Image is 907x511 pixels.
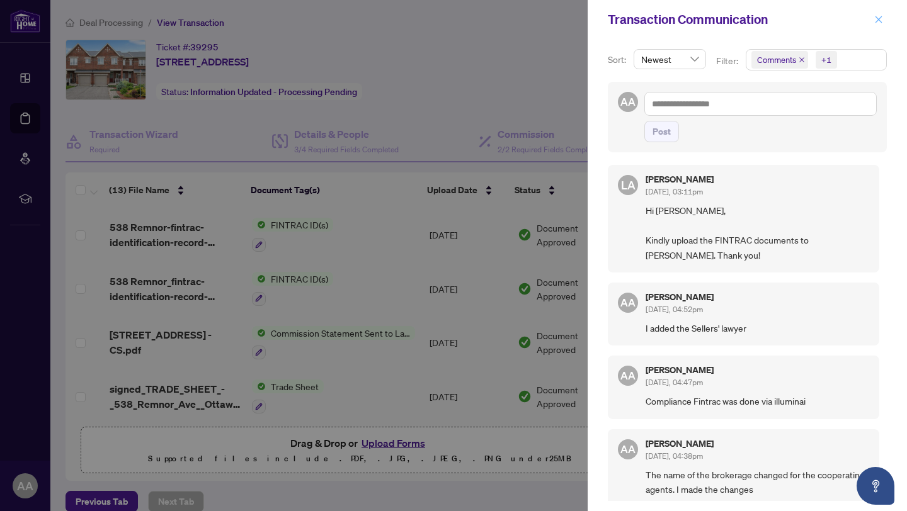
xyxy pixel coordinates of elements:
[644,121,679,142] button: Post
[620,441,636,458] span: AA
[821,53,831,66] div: +1
[751,51,808,69] span: Comments
[646,439,714,448] h5: [PERSON_NAME]
[646,305,703,314] span: [DATE], 04:52pm
[641,50,699,69] span: Newest
[646,321,869,335] span: I added the Sellers' lawyer
[608,53,629,67] p: Sort:
[646,175,714,184] h5: [PERSON_NAME]
[621,176,636,194] span: LA
[646,366,714,374] h5: [PERSON_NAME]
[757,53,796,66] span: Comments
[646,451,703,461] span: [DATE], 04:38pm
[646,293,714,301] h5: [PERSON_NAME]
[608,10,870,29] div: Transaction Communication
[646,394,869,408] span: Compliance Fintrac was done via illuminai
[646,187,703,196] span: [DATE], 03:11pm
[874,15,883,24] span: close
[646,468,869,497] span: The name of the brokerage changed for the cooperating agents. I made the changes
[620,94,636,110] span: AA
[646,378,703,387] span: [DATE], 04:47pm
[799,57,805,63] span: close
[620,295,636,311] span: AA
[646,203,869,262] span: Hi [PERSON_NAME], Kindly upload the FINTRAC documents to [PERSON_NAME]. Thank you!
[716,54,740,68] p: Filter:
[857,467,894,505] button: Open asap
[620,368,636,384] span: AA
